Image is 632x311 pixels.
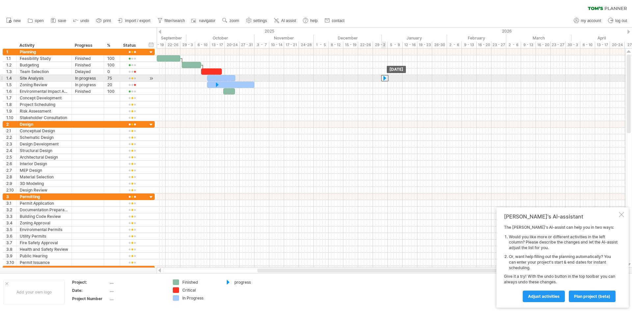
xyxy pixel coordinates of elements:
[6,226,16,233] div: 3.5
[6,134,16,141] div: 2.2
[6,75,16,81] div: 1.4
[323,16,347,25] a: contact
[569,291,616,302] a: plan project (beta)
[110,279,165,285] div: ....
[229,18,239,23] span: zoom
[20,233,68,239] div: Utility Permits
[332,18,345,23] span: contact
[116,16,152,25] a: import / export
[20,213,68,220] div: Building Code Review
[509,254,618,271] li: Or, want help filling out the planning automatically? You can enter your project's start & end da...
[254,35,314,41] div: November 2025
[447,35,506,41] div: February 2026
[20,88,68,94] div: Environmental Impact Assessment
[6,115,16,121] div: 1.10
[6,121,16,127] div: 2
[403,41,417,48] div: 12 - 16
[6,128,16,134] div: 2.1
[432,41,447,48] div: 26-30
[6,233,16,239] div: 3.6
[72,296,108,301] div: Project Number
[75,68,100,75] div: Delayed
[20,161,68,167] div: Interior Design
[107,75,117,81] div: 75
[610,41,625,48] div: 20-24
[151,41,166,48] div: 15 - 19
[314,41,329,48] div: 1 - 5
[20,266,68,272] div: Site Preparation
[20,115,68,121] div: Stakeholder Consultation
[6,194,16,200] div: 3
[20,174,68,180] div: Material Selection
[504,225,618,302] div: The [PERSON_NAME]'s AI-assist can help you in two ways: Give it a try! With the undo button in th...
[20,194,68,200] div: Permitting
[462,41,477,48] div: 9 - 13
[107,82,117,88] div: 20
[6,62,16,68] div: 1.2
[72,288,108,293] div: Date:
[107,55,117,62] div: 100
[6,154,16,160] div: 2.5
[6,200,16,206] div: 3.1
[329,41,343,48] div: 8 - 12
[20,200,68,206] div: Permit Application
[6,55,16,62] div: 1.1
[80,18,89,23] span: undo
[269,41,284,48] div: 10 - 14
[6,259,16,266] div: 3.10
[20,82,68,88] div: Zoning Review
[20,108,68,114] div: Risk Assessment
[20,207,68,213] div: Documentation Preparation
[358,41,373,48] div: 22-26
[107,62,117,68] div: 100
[6,220,16,226] div: 3.4
[6,161,16,167] div: 2.6
[20,141,68,147] div: Design Development
[551,41,566,48] div: 23 - 27
[3,280,65,304] div: Add your own logo
[75,75,100,81] div: In progress
[245,16,269,25] a: settings
[75,42,100,49] div: Progress
[6,95,16,101] div: 1.7
[387,66,406,73] div: [DATE]
[491,41,506,48] div: 23 - 27
[123,42,141,49] div: Status
[20,226,68,233] div: Environmental Permits
[20,95,68,101] div: Concept Development
[6,141,16,147] div: 2.3
[190,16,217,25] a: navigator
[6,266,16,272] div: 4
[6,101,16,108] div: 1.8
[75,82,100,88] div: In progress
[20,246,68,252] div: Health and Safety Review
[107,88,117,94] div: 100
[6,180,16,187] div: 2.9
[523,291,565,302] a: Adjust activities
[20,55,68,62] div: Feasibility Study
[521,41,536,48] div: 9 - 13
[572,16,603,25] a: my account
[182,279,218,285] div: Finished
[20,101,68,108] div: Project Scheduling
[574,294,610,299] span: plan project (beta)
[284,41,299,48] div: 17 - 21
[110,288,165,293] div: ....
[20,62,68,68] div: Budgeting
[504,213,618,220] div: [PERSON_NAME]'s AI-assistant
[35,18,44,23] span: open
[6,49,16,55] div: 1
[6,147,16,154] div: 2.4
[20,220,68,226] div: Zoning Approval
[20,167,68,173] div: MEP Design
[26,16,46,25] a: open
[509,234,618,251] li: Would you like more or different activities in the left column? Please describe the changes and l...
[6,174,16,180] div: 2.8
[75,88,100,94] div: Finished
[20,253,68,259] div: Public Hearing
[477,41,491,48] div: 16 - 20
[110,296,165,301] div: ....
[19,42,68,49] div: Activity
[580,41,595,48] div: 6 - 10
[20,147,68,154] div: Structural Design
